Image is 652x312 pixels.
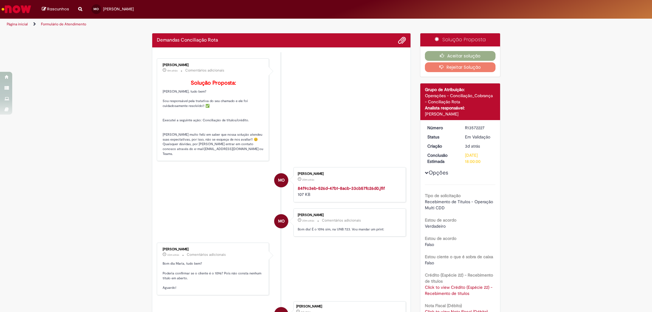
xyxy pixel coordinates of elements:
span: MO [278,214,285,229]
span: MO [94,7,99,11]
div: Solução Proposta [420,33,500,46]
div: Em Validação [465,134,493,140]
span: MO [278,173,285,188]
b: Estou de acordo [425,236,456,241]
div: Operações - Conciliação_Cobrança - Conciliação Rota [425,93,495,105]
span: 33m atrás [167,253,179,257]
button: Adicionar anexos [398,36,406,44]
time: 29/09/2025 08:38:04 [167,253,179,257]
time: 26/09/2025 18:33:55 [465,143,480,149]
span: Verdadeiro [425,223,446,229]
b: Solução Proposta: [191,79,236,86]
div: 107 KB [298,185,400,197]
p: Bom dia Maria, tudo bem? Poderia confirmar se o cliente é o 1096? Pois não consta nenhum título e... [163,261,264,290]
div: [PERSON_NAME] [163,248,264,251]
span: 4m atrás [167,69,178,72]
time: 29/09/2025 08:51:05 [302,219,314,222]
span: Falso [425,260,434,266]
a: 84f9c3eb-526d-47b1-8acb-33cb57fc26d0.jfif [298,185,385,191]
span: Falso [425,242,434,247]
img: ServiceNow [1,3,32,15]
h2: Demandas Conciliação Rota Histórico de tíquete [157,38,218,43]
div: Maria Damasceno De Oliveira [274,173,288,187]
div: [PERSON_NAME] [163,63,264,67]
div: Analista responsável: [425,105,495,111]
div: [PERSON_NAME] [425,111,495,117]
a: Rascunhos [42,6,69,12]
small: Comentários adicionais [185,68,224,73]
div: [PERSON_NAME] [298,172,400,176]
b: Estou ciente o que é sobra de caixa [425,254,493,259]
b: Tipo de solicitação [425,193,461,198]
a: Formulário de Atendimento [41,22,86,27]
p: [PERSON_NAME], tudo bem? Sou responsável pela tratativa do seu chamado e ele foi cuidadosamente r... [163,80,264,156]
dt: Conclusão Estimada [423,152,460,164]
span: Recebimento de Títulos - Operação Multi CDD [425,199,494,211]
time: 29/09/2025 08:51:20 [302,178,314,182]
b: Nota Fiscal (Débito) [425,303,462,308]
span: 3d atrás [465,143,480,149]
div: Grupo de Atribuição: [425,86,495,93]
div: Maria Damasceno De Oliveira [274,214,288,228]
dt: Status [423,134,460,140]
b: Estou de acordo [425,217,456,223]
dt: Número [423,125,460,131]
div: [PERSON_NAME] [296,305,403,308]
button: Aceitar solução [425,51,495,61]
div: R13572227 [465,125,493,131]
b: Crédito (Espécie 22) - Recebimento de títulos [425,272,493,284]
div: [DATE] 18:00:00 [465,152,493,164]
span: 20m atrás [302,219,314,222]
a: Página inicial [7,22,28,27]
div: 26/09/2025 18:33:55 [465,143,493,149]
div: [PERSON_NAME] [298,213,400,217]
small: Comentários adicionais [187,252,226,257]
dt: Criação [423,143,460,149]
time: 29/09/2025 09:06:25 [167,69,178,72]
a: Click to view Crédito (Espécie 22) - Recebimento de títulos [425,284,492,296]
small: Comentários adicionais [322,218,361,223]
button: Rejeitar Solução [425,62,495,72]
ul: Trilhas de página [5,19,430,30]
p: Bom dia! É o 1096 sim, na UNB 723. Vou mandar um print: [298,227,400,232]
span: 20m atrás [302,178,314,182]
span: [PERSON_NAME] [103,6,134,12]
span: Rascunhos [47,6,69,12]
